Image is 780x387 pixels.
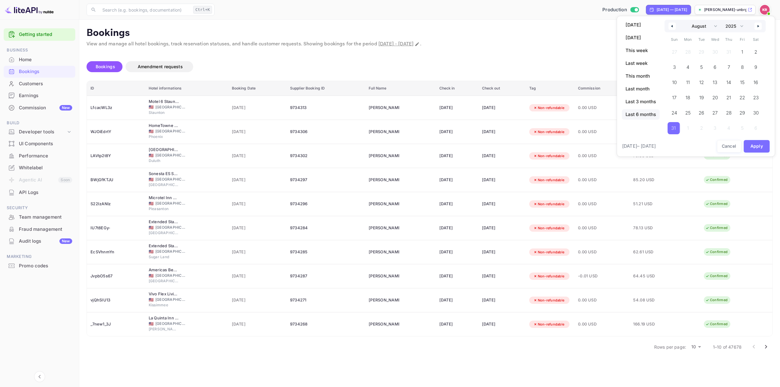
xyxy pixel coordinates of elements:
[681,90,695,102] button: 18
[673,62,676,73] span: 3
[736,105,749,118] button: 29
[681,105,695,118] button: 25
[686,77,690,88] span: 11
[736,90,749,102] button: 22
[699,92,704,103] span: 19
[622,20,660,30] button: [DATE]
[744,140,770,153] button: Apply
[749,105,763,118] button: 30
[740,77,745,88] span: 15
[722,90,736,102] button: 21
[754,47,757,58] span: 2
[671,123,676,134] span: 31
[668,60,681,72] button: 3
[672,107,677,118] span: 24
[728,62,730,73] span: 7
[717,140,741,153] button: Cancel
[685,107,691,118] span: 25
[708,75,722,87] button: 13
[726,92,731,103] span: 21
[753,92,759,103] span: 23
[668,75,681,87] button: 10
[668,121,681,133] button: 31
[681,60,695,72] button: 4
[736,60,749,72] button: 8
[622,58,660,69] button: Last week
[695,90,708,102] button: 19
[622,45,660,56] button: This week
[695,105,708,118] button: 26
[749,60,763,72] button: 9
[722,75,736,87] button: 14
[695,75,708,87] button: 12
[686,62,689,73] span: 4
[672,92,676,103] span: 17
[622,33,660,43] button: [DATE]
[672,77,677,88] span: 10
[681,75,695,87] button: 11
[739,107,745,118] span: 29
[741,47,743,58] span: 1
[686,92,690,103] span: 18
[695,35,708,44] span: Tue
[736,75,749,87] button: 15
[722,60,736,72] button: 7
[722,35,736,44] span: Thu
[753,77,758,88] span: 16
[714,62,716,73] span: 6
[712,92,718,103] span: 20
[708,105,722,118] button: 27
[708,35,722,44] span: Wed
[699,107,704,118] span: 26
[749,44,763,57] button: 2
[708,90,722,102] button: 20
[622,109,660,120] button: Last 6 months
[749,90,763,102] button: 23
[622,143,656,150] span: [DATE] – [DATE]
[681,35,695,44] span: Mon
[699,77,704,88] span: 12
[749,75,763,87] button: 16
[622,71,660,81] button: This month
[749,35,763,44] span: Sat
[622,84,660,94] button: Last month
[739,92,745,103] span: 22
[695,60,708,72] button: 5
[736,44,749,57] button: 1
[726,77,731,88] span: 14
[736,35,749,44] span: Fri
[722,105,736,118] button: 28
[622,97,660,107] button: Last 3 months
[741,62,744,73] span: 8
[754,62,757,73] span: 9
[712,107,718,118] span: 27
[668,35,681,44] span: Sun
[668,90,681,102] button: 17
[708,60,722,72] button: 6
[726,107,732,118] span: 28
[700,62,703,73] span: 5
[668,105,681,118] button: 24
[753,107,759,118] span: 30
[713,77,717,88] span: 13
